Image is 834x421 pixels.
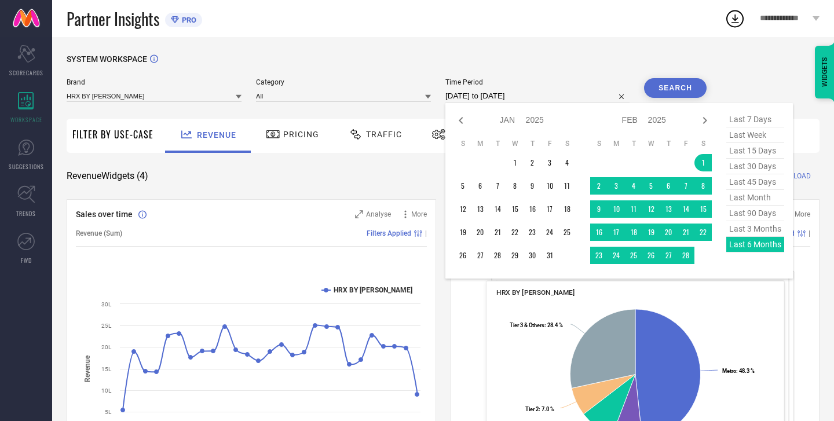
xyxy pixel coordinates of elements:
td: Thu Feb 27 2025 [660,247,677,264]
th: Saturday [694,139,712,148]
span: last week [726,127,784,143]
td: Fri Jan 31 2025 [541,247,558,264]
text: : 48.3 % [722,368,755,374]
th: Tuesday [489,139,506,148]
span: WORKSPACE [10,115,42,124]
text: 25L [101,323,112,329]
td: Fri Jan 10 2025 [541,177,558,195]
span: last 15 days [726,143,784,159]
span: SYSTEM WORKSPACE [67,54,147,64]
td: Tue Jan 07 2025 [489,177,506,195]
th: Monday [608,139,625,148]
span: Brand [67,78,242,86]
td: Mon Jan 06 2025 [471,177,489,195]
th: Monday [471,139,489,148]
tspan: Tier 3 & Others [510,322,544,328]
svg: Zoom [355,210,363,218]
input: Select time period [445,89,630,103]
td: Sun Feb 02 2025 [590,177,608,195]
td: Thu Jan 02 2025 [524,154,541,171]
td: Tue Feb 18 2025 [625,224,642,241]
div: Open download list [725,8,745,29]
td: Thu Feb 13 2025 [660,200,677,218]
th: Friday [541,139,558,148]
span: PRO [179,16,196,24]
td: Sat Feb 01 2025 [694,154,712,171]
span: Filters Applied [367,229,411,237]
td: Fri Feb 21 2025 [677,224,694,241]
td: Tue Jan 28 2025 [489,247,506,264]
td: Fri Jan 24 2025 [541,224,558,241]
td: Thu Feb 06 2025 [660,177,677,195]
td: Mon Feb 17 2025 [608,224,625,241]
span: Traffic [366,130,402,139]
span: FWD [21,256,32,265]
td: Sun Jan 19 2025 [454,224,471,241]
span: Sales over time [76,210,133,219]
th: Sunday [454,139,471,148]
th: Friday [677,139,694,148]
span: TRENDS [16,209,36,218]
td: Mon Jan 20 2025 [471,224,489,241]
td: Sat Jan 18 2025 [558,200,576,218]
span: Pricing [283,130,319,139]
td: Sun Feb 23 2025 [590,247,608,264]
text: HRX BY [PERSON_NAME] [334,286,412,294]
span: | [809,229,810,237]
td: Sat Feb 22 2025 [694,224,712,241]
td: Fri Feb 14 2025 [677,200,694,218]
td: Tue Feb 11 2025 [625,200,642,218]
td: Wed Jan 29 2025 [506,247,524,264]
button: Search [644,78,707,98]
span: last 90 days [726,206,784,221]
td: Tue Jan 14 2025 [489,200,506,218]
td: Fri Feb 07 2025 [677,177,694,195]
div: Next month [698,114,712,127]
span: Category [256,78,431,86]
td: Mon Jan 27 2025 [471,247,489,264]
td: Wed Feb 19 2025 [642,224,660,241]
span: Revenue Widgets ( 4 ) [67,170,148,182]
span: Filter By Use-Case [72,127,153,141]
text: 10L [101,387,112,394]
td: Mon Feb 24 2025 [608,247,625,264]
span: Analyse [366,210,391,218]
tspan: Revenue [83,354,92,382]
span: Revenue [197,130,236,140]
td: Sun Jan 26 2025 [454,247,471,264]
td: Sat Jan 25 2025 [558,224,576,241]
span: last 30 days [726,159,784,174]
td: Tue Jan 21 2025 [489,224,506,241]
span: Revenue (Sum) [76,229,122,237]
td: Fri Jan 17 2025 [541,200,558,218]
td: Sun Feb 16 2025 [590,224,608,241]
td: Thu Jan 30 2025 [524,247,541,264]
td: Wed Jan 15 2025 [506,200,524,218]
span: More [795,210,810,218]
span: last 45 days [726,174,784,190]
td: Wed Jan 22 2025 [506,224,524,241]
text: 15L [101,366,112,372]
th: Wednesday [506,139,524,148]
span: last 3 months [726,221,784,237]
td: Wed Feb 26 2025 [642,247,660,264]
td: Wed Jan 01 2025 [506,154,524,171]
tspan: Metro [722,368,736,374]
text: : 28.4 % [510,322,563,328]
td: Sat Feb 15 2025 [694,200,712,218]
text: 30L [101,301,112,307]
span: Time Period [445,78,630,86]
td: Tue Feb 04 2025 [625,177,642,195]
td: Wed Feb 12 2025 [642,200,660,218]
th: Sunday [590,139,608,148]
td: Thu Jan 09 2025 [524,177,541,195]
td: Mon Jan 13 2025 [471,200,489,218]
td: Sun Jan 05 2025 [454,177,471,195]
span: | [425,229,427,237]
span: SUGGESTIONS [9,162,44,171]
td: Sat Jan 04 2025 [558,154,576,171]
td: Thu Jan 16 2025 [524,200,541,218]
td: Fri Feb 28 2025 [677,247,694,264]
td: Sat Feb 08 2025 [694,177,712,195]
td: Mon Feb 10 2025 [608,200,625,218]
